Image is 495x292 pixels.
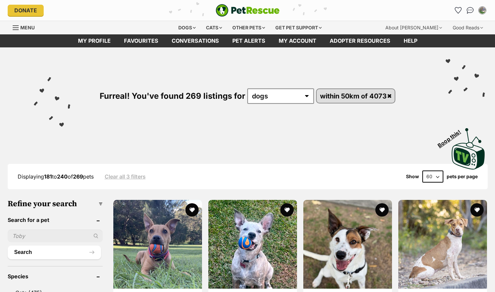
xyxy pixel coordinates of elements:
[8,217,103,223] header: Search for a pet
[317,89,395,103] a: within 50km of 4073
[216,4,280,17] a: PetRescue
[13,21,39,33] a: Menu
[470,203,484,217] button: favourite
[303,200,392,289] img: Rosie - Kelpie Dog
[8,5,44,16] a: Donate
[381,21,447,34] div: About [PERSON_NAME]
[271,21,326,34] div: Get pet support
[452,128,485,170] img: PetRescue TV logo
[272,34,323,47] a: My account
[201,21,227,34] div: Cats
[57,173,68,180] strong: 240
[165,34,226,47] a: conversations
[228,21,270,34] div: Other pets
[479,7,486,14] img: Merelyn Matheson profile pic
[105,174,146,180] a: Clear all 3 filters
[375,203,389,217] button: favourite
[406,174,419,179] span: Show
[117,34,165,47] a: Favourites
[280,203,294,217] button: favourite
[208,200,297,289] img: Blue - Australian Cattle Dog
[465,5,476,16] a: Conversations
[73,173,83,180] strong: 269
[8,273,103,279] header: Species
[8,199,103,209] h3: Refine your search
[453,5,464,16] a: Favourites
[20,25,35,30] span: Menu
[323,34,397,47] a: Adopter resources
[453,5,488,16] ul: Account quick links
[398,200,487,289] img: Dizzy - Staffordshire Bull Terrier x Australian Cattledog
[467,7,474,14] img: chat-41dd97257d64d25036548639549fe6c8038ab92f7586957e7f3b1b290dea8141.svg
[437,124,467,149] span: Boop this!
[185,203,199,217] button: favourite
[44,173,52,180] strong: 181
[448,21,488,34] div: Good Reads
[477,5,488,16] button: My account
[100,91,245,101] span: Furreal! You've found 269 listings for
[113,200,202,289] img: Boone - Rhodesian Ridgeback x Australian Cattle Dog
[71,34,117,47] a: My profile
[18,173,94,180] span: Displaying to of pets
[216,4,280,17] img: logo-e224e6f780fb5917bec1dbf3a21bbac754714ae5b6737aabdf751b685950b380.svg
[174,21,200,34] div: Dogs
[8,230,103,242] input: Toby
[447,174,478,179] label: pets per page
[397,34,424,47] a: Help
[8,246,101,259] button: Search
[226,34,272,47] a: Pet alerts
[452,122,485,171] a: Boop this!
